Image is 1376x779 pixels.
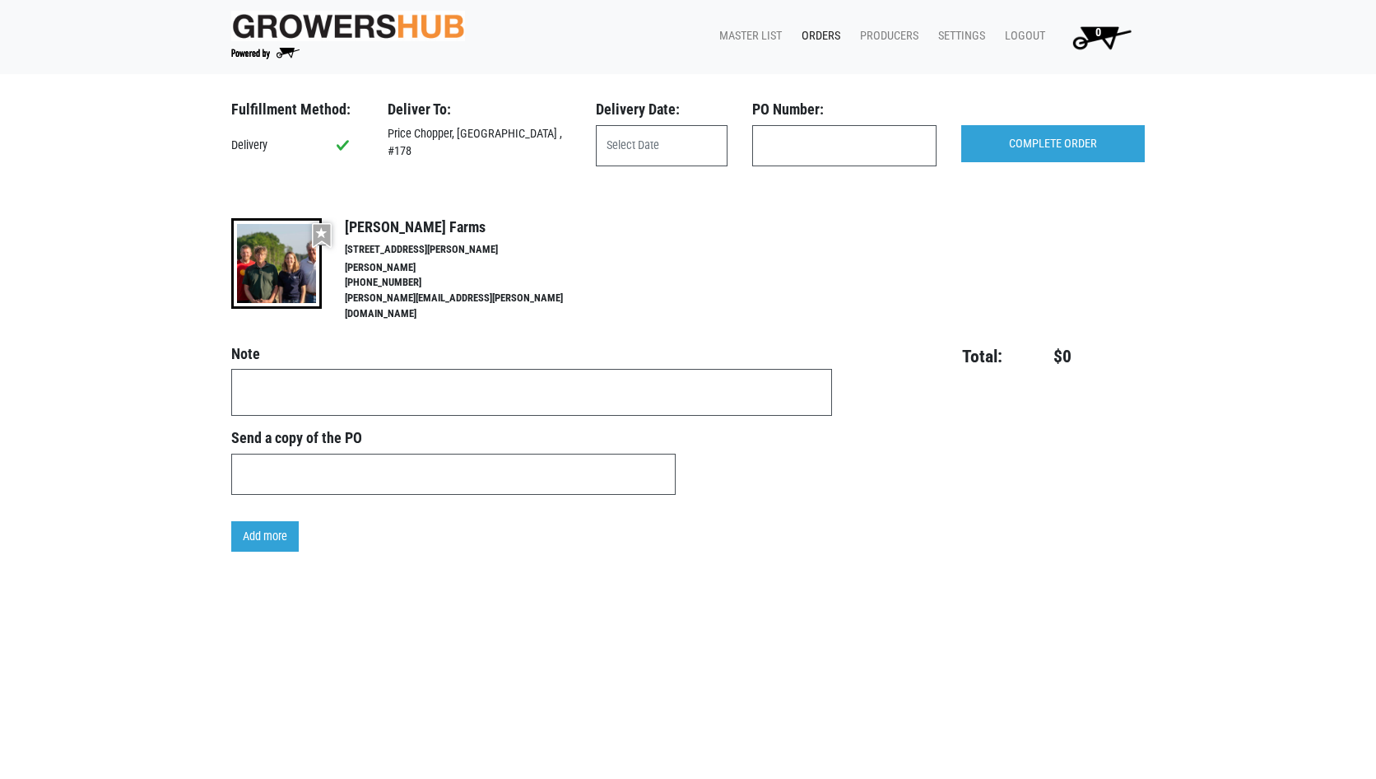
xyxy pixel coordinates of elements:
h3: Delivery Date: [596,100,728,119]
li: [PERSON_NAME] [345,260,598,276]
div: Price Chopper, [GEOGRAPHIC_DATA] , #178 [375,125,583,161]
li: [STREET_ADDRESS][PERSON_NAME] [345,242,598,258]
a: Orders [788,21,847,52]
img: Cart [1065,21,1138,54]
input: COMPLETE ORDER [961,125,1145,163]
img: thumbnail-8a08f3346781c529aa742b86dead986c.jpg [231,218,322,309]
h4: [PERSON_NAME] Farms [345,218,598,236]
h3: Send a copy of the PO [231,429,676,447]
li: [PHONE_NUMBER] [345,275,598,291]
a: Logout [992,21,1052,52]
span: 0 [1095,26,1101,40]
li: [PERSON_NAME][EMAIL_ADDRESS][PERSON_NAME][DOMAIN_NAME] [345,291,598,322]
a: Settings [925,21,992,52]
h4: $0 [1012,346,1072,367]
a: Add more [231,521,299,553]
a: 0 [1052,21,1145,54]
img: original-fc7597fdc6adbb9d0e2ae620e786d1a2.jpg [231,11,465,41]
a: Master List [706,21,788,52]
h3: PO Number: [752,100,936,119]
h4: Total: [858,346,1002,367]
h3: Fulfillment Method: [231,100,363,119]
h3: Deliver To: [388,100,571,119]
h4: Note [231,345,832,363]
input: Select Date [596,125,728,166]
a: Producers [847,21,925,52]
img: Powered by Big Wheelbarrow [231,48,300,59]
